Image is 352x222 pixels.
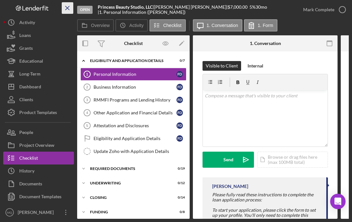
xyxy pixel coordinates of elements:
[86,111,88,115] tspan: 4
[163,23,182,28] label: Checklist
[173,196,185,200] div: 0 / 14
[3,67,74,80] button: Long-Term
[244,61,266,71] button: Internal
[176,97,183,103] div: F D
[19,177,42,192] div: Documents
[80,81,186,93] a: 2Business InformationFD
[176,122,183,129] div: F D
[19,126,33,140] div: People
[223,152,233,168] div: Send
[206,61,238,71] div: Visible to Client
[3,80,74,93] button: Dashboard
[86,85,88,89] tspan: 2
[212,192,313,202] em: Please fully read these instructions to complete the loan application process:
[124,41,143,46] div: Checklist
[94,97,176,102] div: RMMFI Programs and Lending History
[176,84,183,90] div: F D
[3,177,74,190] button: Documents
[303,3,334,16] div: Mark Complete
[80,119,186,132] a: 5Attestation and DisclosuresFD
[228,4,249,10] div: $7,000.00
[154,4,228,10] div: [PERSON_NAME] [PERSON_NAME] |
[3,55,74,67] button: Educational
[3,29,74,42] button: Loans
[19,80,41,95] div: Dashboard
[256,4,267,10] div: 30 mo
[19,55,43,69] div: Educational
[94,72,176,77] div: Personal Information
[16,206,58,220] div: [PERSON_NAME]
[86,72,88,76] tspan: 1
[80,93,186,106] a: 3RMMFI Programs and Lending HistoryFD
[77,19,114,31] button: Overview
[86,98,88,102] tspan: 3
[3,206,74,219] button: MQ[PERSON_NAME]
[94,149,186,154] div: Update Zoho with Application Details
[19,93,33,108] div: Clients
[86,124,88,128] tspan: 5
[212,184,248,189] div: [PERSON_NAME]
[19,152,38,166] div: Checklist
[98,4,153,10] b: Princess Beauty Studio, LLC
[19,16,35,31] div: Activity
[3,164,74,177] button: History
[330,194,346,209] div: Open Intercom Messenger
[19,42,33,56] div: Grants
[3,190,74,203] button: Document Templates
[19,29,31,43] div: Loans
[94,123,176,128] div: Attestation and Disclosures
[3,93,74,106] button: Clients
[193,19,242,31] button: 1. Conversation
[80,132,186,145] a: Eligibility and Application DetailsFD
[94,110,176,115] div: Other Application and Financial Details
[173,210,185,214] div: 0 / 8
[129,23,143,28] label: Activity
[98,10,185,15] div: | 1. Personal Information ([PERSON_NAME])
[173,59,185,63] div: 0 / 7
[3,139,74,152] button: Project Overview
[91,23,110,28] label: Overview
[19,106,57,120] div: Product Templates
[3,106,74,119] button: Product Templates
[3,16,74,29] button: Activity
[3,42,74,55] button: Grants
[173,181,185,185] div: 0 / 12
[203,152,254,168] button: Send
[297,3,349,16] button: Mark Complete
[250,41,281,46] div: 1. Conversation
[90,181,169,185] div: UNDERWRITING
[173,167,185,171] div: 0 / 19
[19,67,41,82] div: Long-Term
[203,61,241,71] button: Visible to Client
[3,126,74,139] a: People
[19,190,61,205] div: Document Templates
[77,6,93,14] div: Open
[94,136,176,141] div: Eligibility and Application Details
[249,4,256,10] div: 5 %
[94,84,176,90] div: Business Information
[176,71,183,77] div: F D
[7,211,12,214] text: MQ
[258,23,273,28] label: 1. Form
[90,59,169,63] div: Eligibility and Application Details
[3,152,74,164] a: Checklist
[90,167,169,171] div: REQUIRED DOCUMENTS
[244,19,277,31] button: 1. Form
[90,210,169,214] div: FUNDING
[176,110,183,116] div: F D
[207,23,238,28] label: 1. Conversation
[80,68,186,81] a: 1Personal InformationFD
[115,19,148,31] button: Activity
